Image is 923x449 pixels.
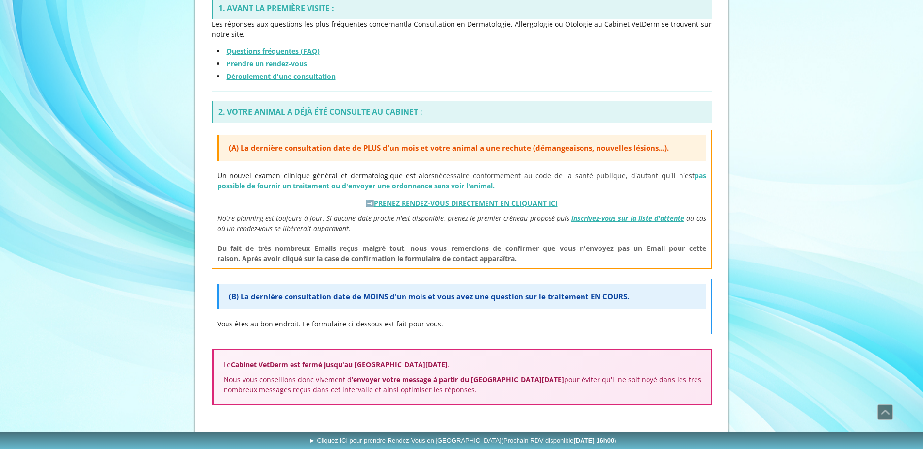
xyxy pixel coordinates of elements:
p: la Consultation en Dermatologie, Allergologie ou Otologie au Cabinet VetDerm se trouvent sur notr... [212,19,712,39]
strong: 2. VOTRE ANIMAL A DÉJÀ ÉTÉ CONSULTE AU CABINET : [218,107,422,117]
a: pas possible de fournir un traitement ou d'envoyer une ordonnance sans voir l'animal. [217,171,706,190]
a: Déroulement d'une consultation [227,72,336,81]
p: Vous êtes au bon endroit. Le formulaire ci-dessous est fait pour vous. [217,319,706,329]
strong: Cabinet VetDerm est fermé jusqu'au [GEOGRAPHIC_DATA][DATE] [231,360,448,369]
b: [DATE] 16h00 [574,437,615,444]
strong: ➡️ [366,199,558,208]
span: Notre planning est toujours à jour. Si aucune date proche n'est disponible, prenez le premier cré... [217,214,569,223]
span: (B) La dernière consultation date de MOINS d'un mois et vous avez une question sur le traitement ... [229,292,629,301]
span: ► Cliquez ICI pour prendre Rendez-Vous en [GEOGRAPHIC_DATA] [309,437,616,444]
a: Défiler vers le haut [877,404,893,420]
p: Nous vous conseillons donc vivement d' pour éviter qu'il ne soit noyé dans les très nombreux mess... [224,374,701,395]
a: Questions fréquentes (FAQ) [227,46,320,56]
strong: 1. AVANT LA PREMIÈRE VISITE : [218,3,334,14]
span: (Prochain RDV disponible ) [502,437,616,444]
p: Le . [224,359,701,370]
p: Un nouvel examen clinique général et dermatologique est alors [217,170,706,191]
span: Du fait de très nombreux Emails reçus malgré tout, nous vous remercions de confirmer que vous n'e... [217,244,706,263]
span: Les réponses aux questions les plus fréquentes concernant [212,19,406,29]
a: PRENEZ RENDEZ-VOUS DIRECTEMENT EN CLIQUANT ICI [374,199,558,208]
a: inscrivez-vous sur la liste d'attente [571,214,684,223]
span: nécessaire conformément au code de la santé publique, d'autant qu'il n'est [217,171,706,190]
span: au cas où un rendez-vous se libérerait auparavant. [217,214,706,233]
a: Prendre un rendez-vous [227,59,307,68]
span: (A) La dernière consultation date de PLUS d'un mois et votre animal a une rechute (démangeaisons,... [229,143,669,153]
strong: envoyer votre message à partir du [GEOGRAPHIC_DATA][DATE] [353,375,564,384]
